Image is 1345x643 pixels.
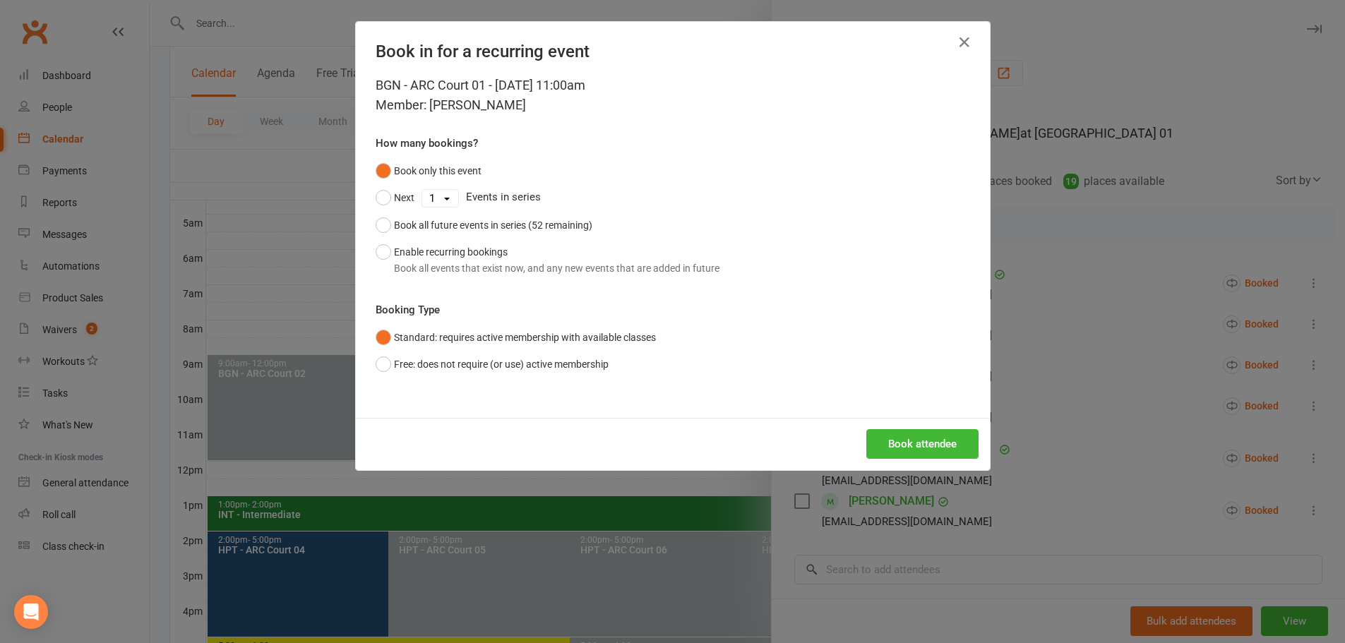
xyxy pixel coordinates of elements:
[376,42,970,61] h4: Book in for a recurring event
[394,260,719,276] div: Book all events that exist now, and any new events that are added in future
[376,239,719,282] button: Enable recurring bookingsBook all events that exist now, and any new events that are added in future
[376,351,609,378] button: Free: does not require (or use) active membership
[376,184,970,211] div: Events in series
[376,184,414,211] button: Next
[376,301,440,318] label: Booking Type
[953,31,976,54] button: Close
[394,217,592,233] div: Book all future events in series (52 remaining)
[14,595,48,629] div: Open Intercom Messenger
[866,429,979,459] button: Book attendee
[376,157,482,184] button: Book only this event
[376,212,592,239] button: Book all future events in series (52 remaining)
[376,76,970,115] div: BGN - ARC Court 01 - [DATE] 11:00am Member: [PERSON_NAME]
[376,135,478,152] label: How many bookings?
[376,324,656,351] button: Standard: requires active membership with available classes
